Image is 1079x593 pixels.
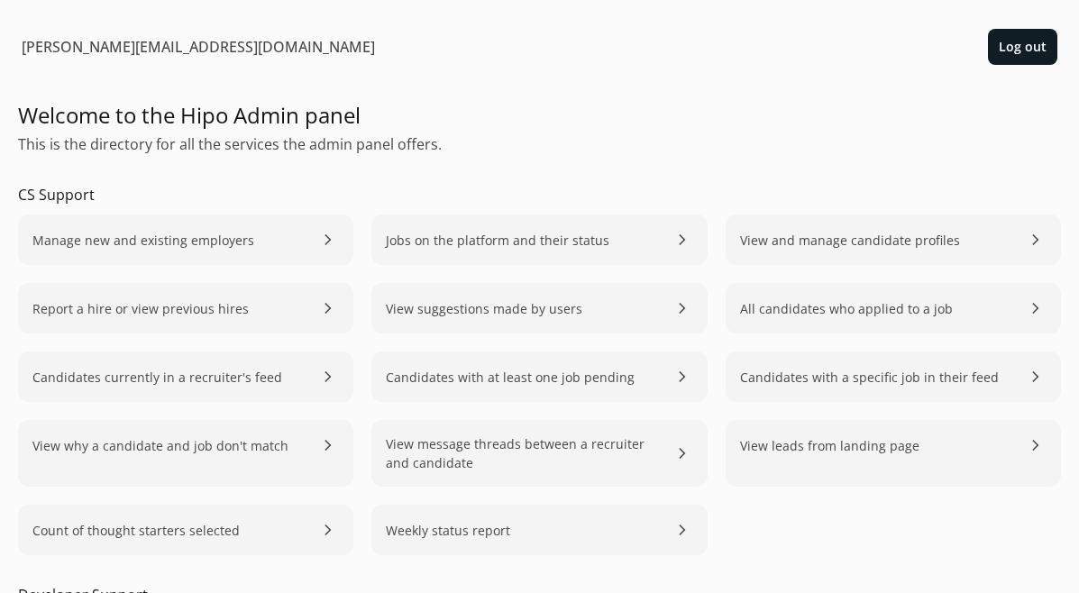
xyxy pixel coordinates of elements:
a: Manage new and existing employers chevron_right [18,214,353,265]
a: View leads from landing page chevron_right [726,420,1061,470]
span: chevron_right [672,366,693,388]
a: Candidates with at least one job pending chevron_right [371,351,707,402]
span: chevron_right [317,366,339,388]
a: View and manage candidate profiles chevron_right [726,214,1061,265]
h1: Welcome to the Hipo Admin panel [18,101,1061,130]
span: chevron_right [317,297,339,319]
a: Weekly status report chevron_right [371,505,707,555]
span: chevron_right [1025,434,1047,456]
span: Weekly status report [386,521,510,540]
span: chevron_right [1025,229,1047,251]
span: Manage new and existing employers [32,231,254,250]
span: Candidates with a specific job in their feed [740,368,999,387]
span: All candidates who applied to a job [740,299,953,318]
span: chevron_right [672,442,693,464]
span: Candidates with at least one job pending [386,368,635,387]
span: View and manage candidate profiles [740,231,960,250]
h2: CS Support [18,184,1061,205]
a: Candidates currently in a recruiter's feed chevron_right [18,351,353,402]
span: Report a hire or view previous hires [32,299,249,318]
span: View message threads between a recruiter and candidate [386,434,671,472]
span: chevron_right [317,229,339,251]
span: chevron_right [317,434,339,456]
a: View suggestions made by users chevron_right [371,283,707,333]
span: View why a candidate and job don't match [32,436,288,455]
span: Jobs on the platform and their status [386,231,609,250]
a: Count of thought starters selected chevron_right [18,505,353,555]
span: chevron_right [1025,366,1047,388]
a: View why a candidate and job don't match chevron_right [18,420,353,470]
span: chevron_right [672,519,693,541]
a: All candidates who applied to a job chevron_right [726,283,1061,333]
span: View leads from landing page [740,436,919,455]
a: Candidates with a specific job in their feed chevron_right [726,351,1061,402]
span: View suggestions made by users [386,299,582,318]
span: [PERSON_NAME][EMAIL_ADDRESS][DOMAIN_NAME] [22,37,375,57]
a: View message threads between a recruiter and candidate chevron_right [371,420,707,487]
span: chevron_right [1025,297,1047,319]
button: Log out [988,29,1057,65]
span: Candidates currently in a recruiter's feed [32,368,282,387]
a: Report a hire or view previous hires chevron_right [18,283,353,333]
span: chevron_right [672,229,693,251]
p: This is the directory for all the services the admin panel offers. [18,133,1061,155]
span: Count of thought starters selected [32,521,240,540]
span: chevron_right [317,519,339,541]
span: chevron_right [672,297,693,319]
a: Jobs on the platform and their status chevron_right [371,214,707,265]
